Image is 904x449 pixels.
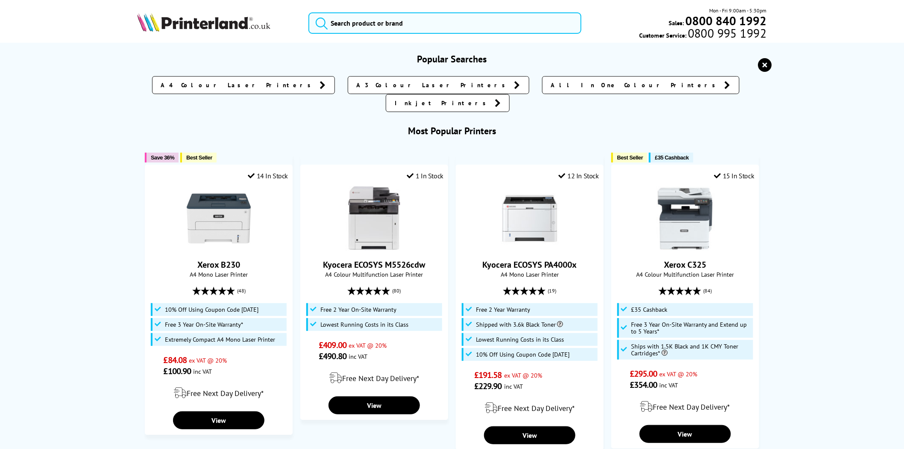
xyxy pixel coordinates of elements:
[639,29,766,39] span: Customer Service:
[187,244,251,252] a: Xerox B230
[137,13,297,33] a: Printerland Logo
[145,153,179,162] button: Save 36%
[669,19,684,27] span: Sales:
[152,76,335,94] a: A4 Colour Laser Printers
[649,153,693,162] button: £35 Cashback
[164,366,191,377] span: £100.90
[630,368,657,379] span: £295.00
[161,81,316,89] span: A4 Colour Laser Printers
[189,356,227,364] span: ex VAT @ 20%
[551,81,720,89] span: All In One Colour Printers
[476,321,563,328] span: Shipped with 3.6k Black Toner
[504,382,523,390] span: inc VAT
[348,76,529,94] a: A3 Colour Laser Printers
[305,366,443,390] div: modal_delivery
[631,321,751,335] span: Free 3 Year On-Site Warranty and Extend up to 5 Years*
[617,154,643,161] span: Best Seller
[616,270,754,278] span: A4 Colour Multifunction Laser Printer
[703,283,712,299] span: (84)
[150,270,288,278] span: A4 Mono Laser Printer
[342,186,406,251] img: Kyocera ECOSYS M5526cdw
[660,381,678,389] span: inc VAT
[686,13,767,29] b: 0800 840 1992
[461,396,599,420] div: modal_delivery
[248,171,288,180] div: 14 In Stock
[165,336,275,343] span: Extremely Compact A4 Mono Laser Printer
[407,171,444,180] div: 1 In Stock
[165,306,258,313] span: 10% Off Using Coupon Code [DATE]
[687,29,766,37] span: 0800 995 1992
[393,283,401,299] span: (80)
[165,321,243,328] span: Free 3 Year On-Site Warranty*
[349,341,387,349] span: ex VAT @ 20%
[137,53,766,65] h3: Popular Searches
[630,379,657,390] span: £354.00
[559,171,599,180] div: 12 In Stock
[150,381,288,405] div: modal_delivery
[386,94,510,112] a: Inkjet Printers
[653,244,717,252] a: Xerox C325
[660,370,698,378] span: ex VAT @ 20%
[164,354,187,366] span: £84.08
[476,336,564,343] span: Lowest Running Costs in its Class
[320,321,408,328] span: Lowest Running Costs in its Class
[323,259,426,270] a: Kyocera ECOSYS M5526cdw
[710,6,767,15] span: Mon - Fri 9:00am - 5:30pm
[187,186,251,251] img: Xerox B230
[611,153,648,162] button: Best Seller
[631,343,751,357] span: Ships with 1.5K Black and 1K CMY Toner Cartridges*
[498,186,562,251] img: Kyocera ECOSYS PA4000x
[653,186,717,251] img: Xerox C325
[476,351,569,358] span: 10% Off Using Coupon Code [DATE]
[319,351,346,362] span: £490.80
[476,306,530,313] span: Free 2 Year Warranty
[237,283,246,299] span: (48)
[137,13,270,32] img: Printerland Logo
[498,244,562,252] a: Kyocera ECOSYS PA4000x
[482,259,577,270] a: Kyocera ECOSYS PA4000x
[319,340,346,351] span: £409.00
[484,426,575,444] a: View
[664,259,706,270] a: Xerox C325
[349,352,367,360] span: inc VAT
[474,381,502,392] span: £229.90
[320,306,396,313] span: Free 2 Year On-Site Warranty
[151,154,174,161] span: Save 36%
[329,396,420,414] a: View
[631,306,668,313] span: £35 Cashback
[504,371,542,379] span: ex VAT @ 20%
[357,81,510,89] span: A3 Colour Laser Printers
[305,270,443,278] span: A4 Colour Multifunction Laser Printer
[193,367,212,375] span: inc VAT
[137,125,766,137] h3: Most Popular Printers
[173,411,264,429] a: View
[342,244,406,252] a: Kyocera ECOSYS M5526cdw
[186,154,212,161] span: Best Seller
[616,395,754,419] div: modal_delivery
[308,12,581,34] input: Search product or brand
[395,99,490,107] span: Inkjet Printers
[474,369,502,381] span: £191.58
[461,270,599,278] span: A4 Mono Laser Printer
[714,171,754,180] div: 15 In Stock
[548,283,556,299] span: (19)
[684,17,767,25] a: 0800 840 1992
[542,76,740,94] a: All In One Colour Printers
[640,425,731,443] a: View
[655,154,689,161] span: £35 Cashback
[197,259,240,270] a: Xerox B230
[180,153,217,162] button: Best Seller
